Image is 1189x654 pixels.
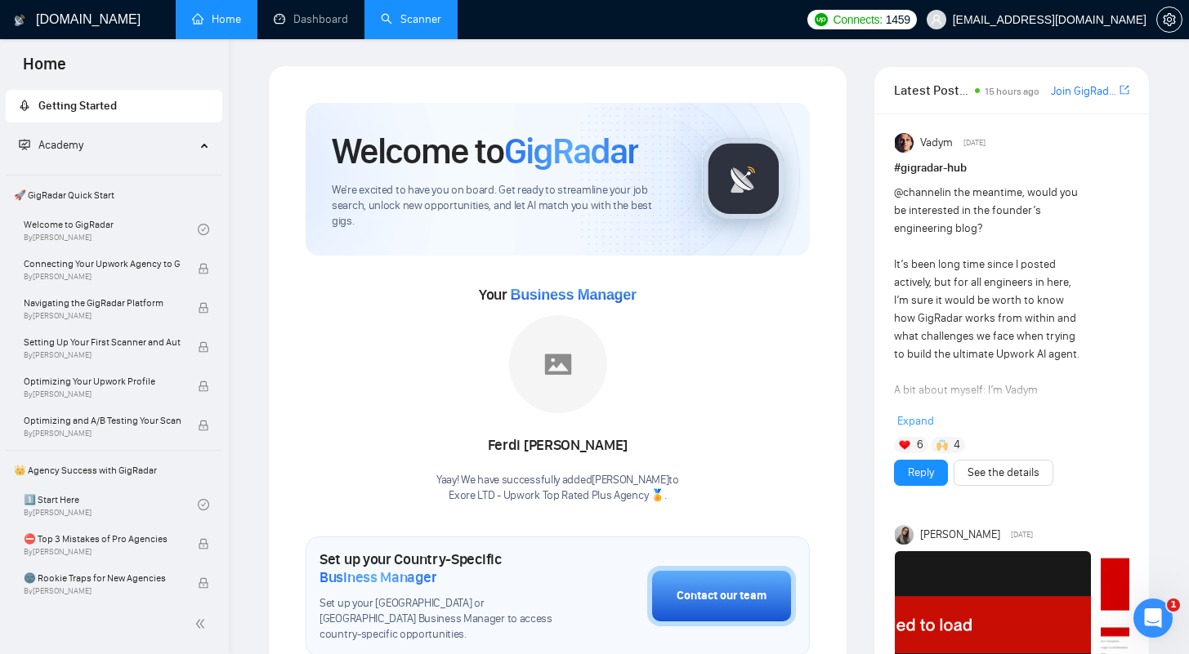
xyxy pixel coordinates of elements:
span: lock [198,380,209,392]
span: By [PERSON_NAME] [24,389,181,399]
span: 🌚 Rookie Traps for New Agencies [24,570,181,586]
span: Set up your [GEOGRAPHIC_DATA] or [GEOGRAPHIC_DATA] Business Manager to access country-specific op... [320,596,565,643]
button: setting [1156,7,1182,33]
button: Contact our team [647,566,796,626]
h1: Set up your Country-Specific [320,550,565,586]
a: dashboardDashboard [274,12,348,26]
span: By [PERSON_NAME] [24,311,181,321]
div: Yaay! We have successfully added [PERSON_NAME] to [436,473,679,504]
span: 👑 Agency Success with GigRadar [7,454,221,487]
img: Vadym [895,133,914,153]
span: Optimizing and A/B Testing Your Scanner for Better Results [24,412,181,429]
span: Academy [19,138,83,152]
img: upwork-logo.png [815,13,828,26]
a: Welcome to GigRadarBy[PERSON_NAME] [24,211,198,247]
span: lock [198,302,209,314]
h1: Welcome to [332,129,638,173]
button: Reply [894,460,948,486]
img: gigradar-logo.png [703,138,784,220]
span: [DATE] [963,136,986,150]
img: placeholder.png [509,315,607,413]
span: double-left [194,616,211,632]
img: ❤️ [899,439,910,451]
div: Contact our team [677,587,767,605]
li: Getting Started [6,90,222,122]
span: 1 [1167,598,1180,612]
span: 4 [954,437,960,453]
span: Getting Started [38,99,117,113]
a: Reply [908,464,934,482]
a: homeHome [192,12,241,26]
span: lock [198,420,209,431]
img: Mariia Heshka [895,525,914,545]
span: lock [198,538,209,549]
span: setting [1157,13,1182,26]
p: Exore LTD - Upwork Top Rated Plus Agency 🏅 . [436,488,679,504]
a: Join GigRadar Slack Community [1051,82,1116,100]
span: By [PERSON_NAME] [24,429,181,438]
span: Vadym [920,134,953,152]
span: export [1120,83,1129,96]
a: searchScanner [381,12,441,26]
a: setting [1156,13,1182,26]
a: export [1120,82,1129,98]
span: By [PERSON_NAME] [24,350,181,360]
span: fund-projection-screen [19,139,30,150]
span: By [PERSON_NAME] [24,547,181,557]
span: 6 [917,437,923,453]
span: By [PERSON_NAME] [24,272,181,282]
span: Business Manager [320,568,436,586]
span: Connects: [833,11,882,29]
span: Academy [38,138,83,152]
span: Expand [897,414,934,428]
div: Ferdi [PERSON_NAME] [436,432,679,460]
span: Connecting Your Upwork Agency to GigRadar [24,256,181,272]
span: Your [479,286,637,304]
span: lock [198,577,209,589]
span: 🚀 GigRadar Quick Start [7,179,221,211]
span: We're excited to have you on board. Get ready to streamline your job search, unlock new opportuni... [332,183,676,229]
span: By [PERSON_NAME] [24,586,181,596]
span: Optimizing Your Upwork Profile [24,373,181,389]
span: Business Manager [510,287,636,303]
button: See the details [954,460,1053,486]
span: Setting Up Your First Scanner and Auto-Bidder [24,334,181,350]
span: lock [198,263,209,274]
span: Latest Posts from the GigRadar Community [894,80,970,100]
img: 🙌 [936,439,948,451]
span: 1459 [886,11,910,29]
h1: # gigradar-hub [894,159,1129,177]
a: See the details [968,464,1039,482]
span: Navigating the GigRadar Platform [24,295,181,311]
span: [PERSON_NAME] [920,526,1000,544]
span: @channel [894,185,942,199]
span: ⛔ Top 3 Mistakes of Pro Agencies [24,531,181,547]
a: 1️⃣ Start HereBy[PERSON_NAME] [24,487,198,523]
iframe: Intercom live chat [1133,598,1173,638]
img: logo [14,7,25,33]
span: 15 hours ago [985,86,1039,97]
span: [DATE] [1011,527,1033,542]
span: check-circle [198,224,209,235]
span: lock [198,341,209,353]
span: Home [10,52,79,87]
span: GigRadar [504,129,638,173]
span: check-circle [198,499,209,510]
span: rocket [19,100,30,111]
span: user [931,14,942,25]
